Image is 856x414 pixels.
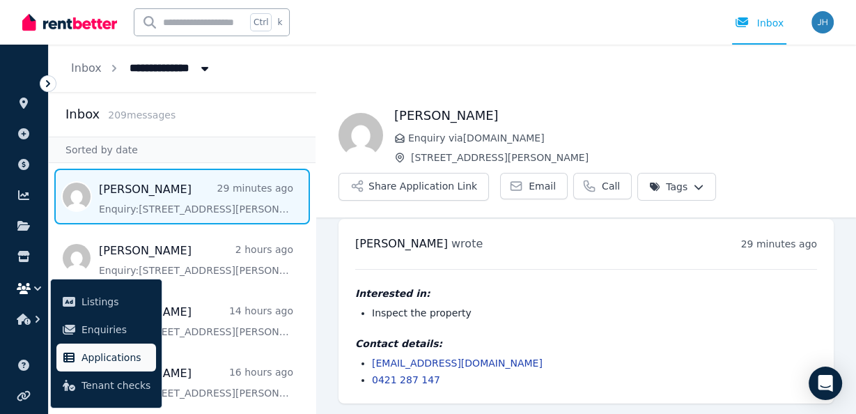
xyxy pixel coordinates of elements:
img: RentBetter [22,12,117,33]
a: [PERSON_NAME]16 hours agoEnquiry:[STREET_ADDRESS][PERSON_NAME]. [99,365,293,400]
span: [PERSON_NAME] [355,237,448,250]
span: Email [529,179,556,193]
span: Enquiries [81,321,150,338]
a: [PERSON_NAME]2 hours agoEnquiry:[STREET_ADDRESS][PERSON_NAME]. [99,243,293,277]
h2: Inbox [65,105,100,124]
a: Enquiries [56,316,156,344]
a: Call [573,173,632,199]
button: Share Application Link [338,173,489,201]
nav: Breadcrumb [49,45,234,92]
span: [STREET_ADDRESS][PERSON_NAME] [411,151,834,164]
button: Tags [637,173,716,201]
a: Applications [56,344,156,371]
span: Enquiry via [DOMAIN_NAME] [408,131,834,145]
span: Applications [81,349,150,366]
a: Tenant checks [56,371,156,399]
h1: [PERSON_NAME] [394,106,834,125]
a: Listings [56,288,156,316]
span: Listings [81,293,150,310]
li: Inspect the property [372,306,817,320]
div: Inbox [735,16,784,30]
a: Inbox [71,61,102,75]
a: 0421 287 147 [372,374,440,385]
span: Tenant checks [81,377,150,394]
a: [EMAIL_ADDRESS][DOMAIN_NAME] [372,358,543,369]
a: [PERSON_NAME]14 hours agoEnquiry:[STREET_ADDRESS][PERSON_NAME]. [99,304,293,339]
div: Open Intercom Messenger [809,367,842,400]
img: Krista [338,113,383,158]
h4: Interested in: [355,286,817,300]
span: Ctrl [250,13,272,31]
div: Sorted by date [49,137,316,163]
a: Email [500,173,568,199]
span: k [277,17,282,28]
a: [PERSON_NAME]29 minutes agoEnquiry:[STREET_ADDRESS][PERSON_NAME]. [99,181,293,216]
h4: Contact details: [355,337,817,351]
img: Serenity Stays Management Pty Ltd [811,11,834,33]
time: 29 minutes ago [741,238,817,250]
span: 209 message s [108,109,176,121]
span: wrote [451,237,483,250]
span: Call [602,179,620,193]
span: Tags [649,180,687,194]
